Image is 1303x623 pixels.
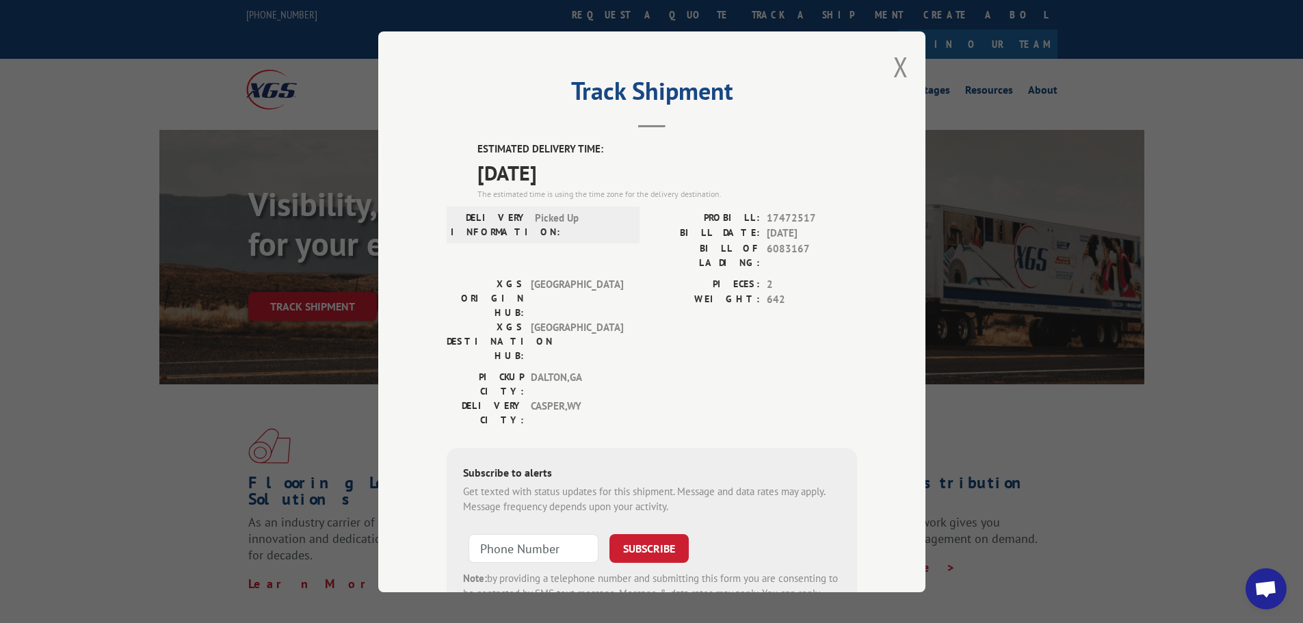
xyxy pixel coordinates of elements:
[469,533,598,562] input: Phone Number
[477,157,857,187] span: [DATE]
[531,276,623,319] span: [GEOGRAPHIC_DATA]
[1246,568,1287,609] div: Open chat
[477,142,857,157] label: ESTIMATED DELIVERY TIME:
[652,241,760,269] label: BILL OF LADING:
[447,276,524,319] label: XGS ORIGIN HUB:
[535,210,627,239] span: Picked Up
[652,210,760,226] label: PROBILL:
[463,483,841,514] div: Get texted with status updates for this shipment. Message and data rates may apply. Message frequ...
[767,276,857,292] span: 2
[463,571,487,584] strong: Note:
[652,276,760,292] label: PIECES:
[447,398,524,427] label: DELIVERY CITY:
[652,226,760,241] label: BILL DATE:
[893,49,908,85] button: Close modal
[451,210,528,239] label: DELIVERY INFORMATION:
[447,369,524,398] label: PICKUP CITY:
[767,292,857,308] span: 642
[531,319,623,362] span: [GEOGRAPHIC_DATA]
[463,464,841,483] div: Subscribe to alerts
[531,369,623,398] span: DALTON , GA
[447,319,524,362] label: XGS DESTINATION HUB:
[477,187,857,200] div: The estimated time is using the time zone for the delivery destination.
[767,210,857,226] span: 17472517
[531,398,623,427] span: CASPER , WY
[447,81,857,107] h2: Track Shipment
[767,241,857,269] span: 6083167
[652,292,760,308] label: WEIGHT:
[463,570,841,617] div: by providing a telephone number and submitting this form you are consenting to be contacted by SM...
[609,533,689,562] button: SUBSCRIBE
[767,226,857,241] span: [DATE]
